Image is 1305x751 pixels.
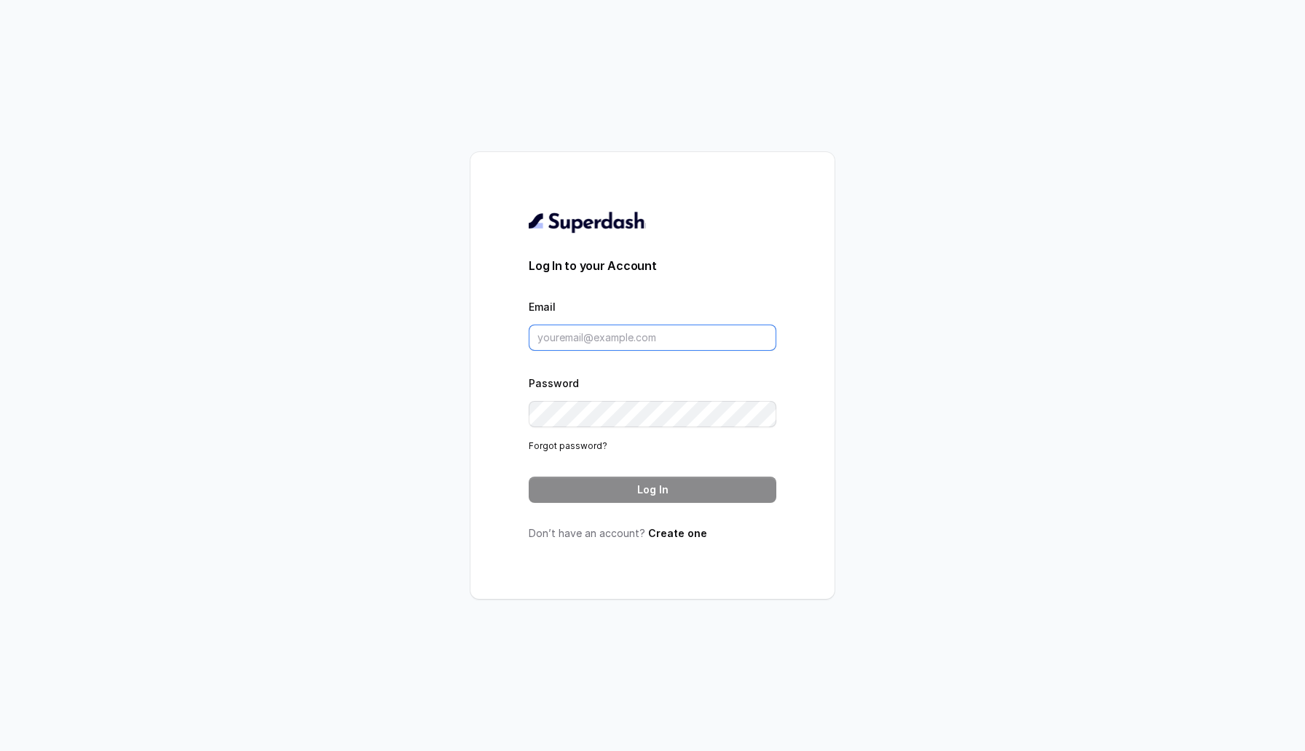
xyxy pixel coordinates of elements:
[529,301,556,313] label: Email
[529,257,776,274] h3: Log In to your Account
[529,440,607,451] a: Forgot password?
[529,377,579,389] label: Password
[529,210,646,234] img: light.svg
[529,526,776,541] p: Don’t have an account?
[529,325,776,351] input: youremail@example.com
[529,477,776,503] button: Log In
[648,527,707,539] a: Create one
